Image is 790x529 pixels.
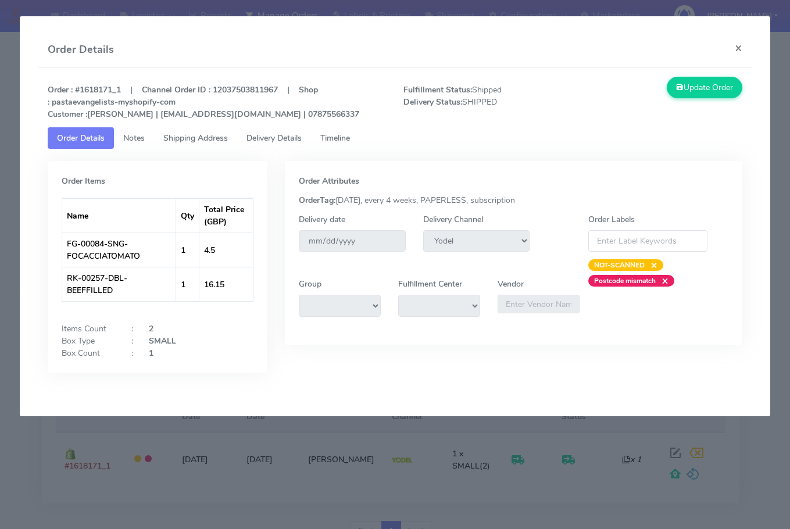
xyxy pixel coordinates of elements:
[199,267,253,301] td: 16.15
[588,213,635,226] label: Order Labels
[423,213,483,226] label: Delivery Channel
[725,33,752,63] button: Close
[123,323,140,335] div: :
[149,348,153,359] strong: 1
[299,213,345,226] label: Delivery date
[163,133,228,144] span: Shipping Address
[62,233,176,267] td: FG-00084-SNG-FOCACCIATOMATO
[48,109,87,120] strong: Customer :
[395,84,573,120] span: Shipped SHIPPED
[667,77,742,98] button: Update Order
[403,84,472,95] strong: Fulfillment Status:
[48,84,359,120] strong: Order : #1618171_1 | Channel Order ID : 12037503811967 | Shop : pastaevangelists-myshopify-com [P...
[53,347,123,359] div: Box Count
[149,335,176,346] strong: SMALL
[594,260,645,270] strong: NOT-SCANNED
[62,267,176,301] td: RK-00257-DBL-BEEFFILLED
[199,233,253,267] td: 4.5
[299,278,321,290] label: Group
[57,133,105,144] span: Order Details
[594,276,656,285] strong: Postcode mismatch
[656,275,669,287] span: ×
[176,198,199,233] th: Qty
[48,127,742,149] ul: Tabs
[123,347,140,359] div: :
[299,176,359,187] strong: Order Attributes
[62,198,176,233] th: Name
[123,335,140,347] div: :
[199,198,253,233] th: Total Price (GBP)
[498,295,580,313] input: Enter Vendor Name
[588,230,708,252] input: Enter Label Keywords
[176,233,199,267] td: 1
[62,176,105,187] strong: Order Items
[246,133,302,144] span: Delivery Details
[398,278,462,290] label: Fulfillment Center
[320,133,350,144] span: Timeline
[48,42,114,58] h4: Order Details
[290,194,737,206] div: [DATE], every 4 weeks, PAPERLESS, subscription
[645,259,657,271] span: ×
[53,323,123,335] div: Items Count
[53,335,123,347] div: Box Type
[149,323,153,334] strong: 2
[176,267,199,301] td: 1
[498,278,524,290] label: Vendor
[299,195,335,206] strong: OrderTag:
[403,96,462,108] strong: Delivery Status:
[123,133,145,144] span: Notes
